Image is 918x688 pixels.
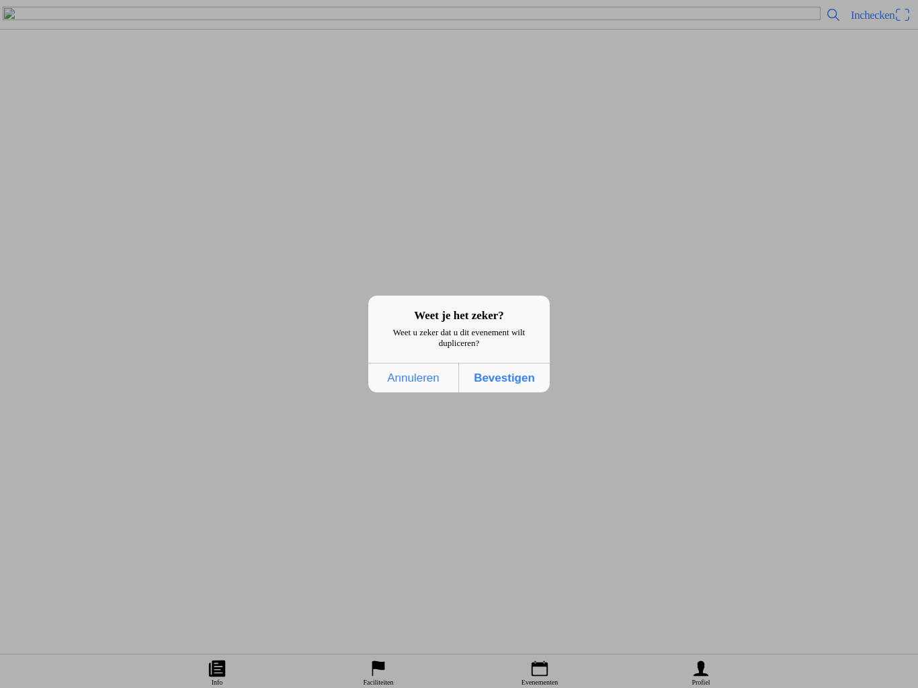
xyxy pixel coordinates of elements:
button: Bevestigen [459,363,550,392]
span: Bevestigen [463,364,546,392]
span: Annuleren [372,364,454,392]
div: Weet u zeker dat u dit evenement wilt dupliceren? [368,327,550,363]
button: Annuleren [368,363,459,392]
h2: Weet je het zeker? [379,309,539,322]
